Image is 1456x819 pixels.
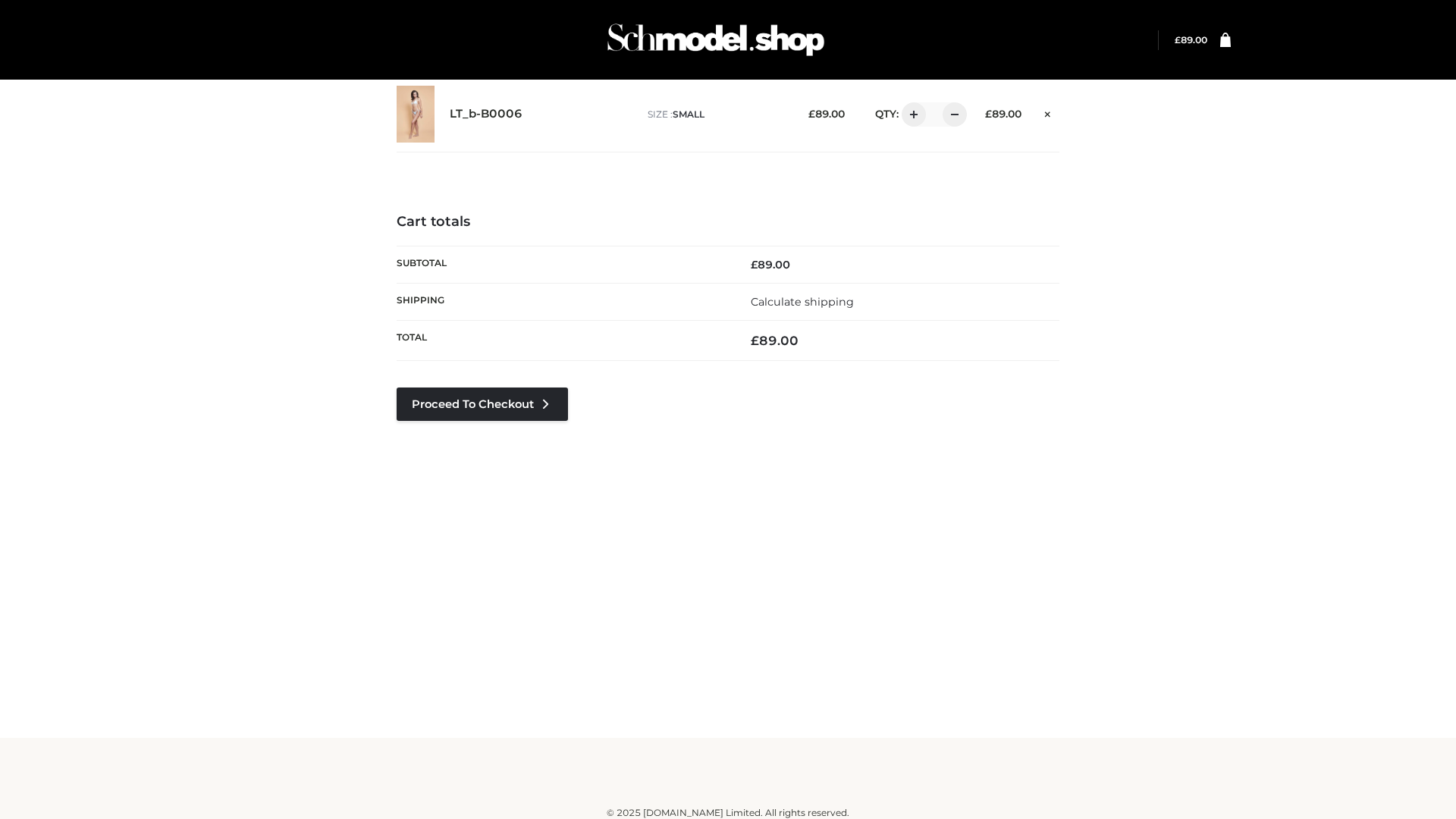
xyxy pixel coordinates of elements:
p: size : [648,108,785,121]
a: Proceed to Checkout [397,388,568,421]
a: £89.00 [1175,34,1207,45]
span: £ [751,258,758,271]
span: SMALL [673,108,704,120]
bdi: 89.00 [1175,34,1207,45]
bdi: 89.00 [985,108,1021,120]
th: Total [397,321,728,361]
a: Remove this item [1037,102,1059,122]
bdi: 89.00 [808,108,845,120]
a: Calculate shipping [751,295,854,309]
div: QTY: [860,102,962,127]
span: £ [808,108,815,120]
img: Schmodel Admin 964 [602,10,830,70]
th: Subtotal [397,246,728,283]
span: £ [985,108,992,120]
bdi: 89.00 [751,333,799,348]
h4: Cart totals [397,214,1059,231]
bdi: 89.00 [751,258,790,271]
span: £ [751,333,759,348]
a: LT_b-B0006 [450,107,522,121]
span: £ [1175,34,1181,45]
th: Shipping [397,283,728,320]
